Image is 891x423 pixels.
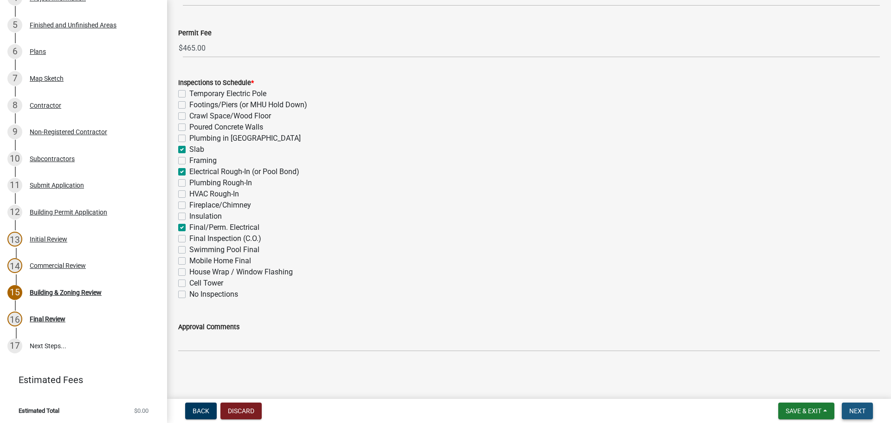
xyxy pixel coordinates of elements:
[189,122,263,133] label: Poured Concrete Walls
[7,178,22,193] div: 11
[220,403,262,419] button: Discard
[7,124,22,139] div: 9
[30,316,65,322] div: Final Review
[189,211,222,222] label: Insulation
[178,30,212,37] label: Permit Fee
[7,98,22,113] div: 8
[849,407,865,415] span: Next
[30,182,84,189] div: Submit Application
[30,156,75,162] div: Subcontractors
[7,338,22,353] div: 17
[7,205,22,220] div: 12
[7,44,22,59] div: 6
[7,232,22,247] div: 13
[189,177,252,189] label: Plumbing Rough-In
[189,222,259,233] label: Final/Perm. Electrical
[189,233,261,244] label: Final Inspection (C.O.)
[178,324,239,331] label: Approval Comments
[7,371,152,389] a: Estimated Fees
[842,403,873,419] button: Next
[189,278,223,289] label: Cell Tower
[189,289,238,300] label: No Inspections
[30,75,64,82] div: Map Sketch
[7,285,22,300] div: 15
[30,209,107,215] div: Building Permit Application
[189,166,299,177] label: Electrical Rough-In (or Pool Bond)
[189,200,251,211] label: Fireplace/Chimney
[189,155,217,166] label: Framing
[178,39,183,58] span: $
[19,408,59,414] span: Estimated Total
[189,133,301,144] label: Plumbing in [GEOGRAPHIC_DATA]
[178,80,254,86] label: Inspections to Schedule
[7,312,22,326] div: 16
[30,236,67,242] div: Initial Review
[30,129,107,135] div: Non-Registered Contractor
[189,255,251,267] label: Mobile Home Final
[30,289,102,296] div: Building & Zoning Review
[189,267,293,278] label: House Wrap / Window Flashing
[189,99,307,111] label: Footings/Piers (or MHU Hold Down)
[189,189,239,200] label: HVAC Rough-In
[30,22,116,28] div: Finished and Unfinished Areas
[185,403,217,419] button: Back
[786,407,821,415] span: Save & Exit
[189,88,266,99] label: Temporary Electric Pole
[30,48,46,55] div: Plans
[7,18,22,33] div: 5
[189,111,271,122] label: Crawl Space/Wood Floor
[7,258,22,273] div: 14
[30,102,61,109] div: Contractor
[778,403,834,419] button: Save & Exit
[189,244,259,255] label: Swimming Pool Final
[30,262,86,269] div: Commercial Review
[7,151,22,166] div: 10
[189,144,204,155] label: Slab
[134,408,148,414] span: $0.00
[7,71,22,86] div: 7
[193,407,209,415] span: Back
